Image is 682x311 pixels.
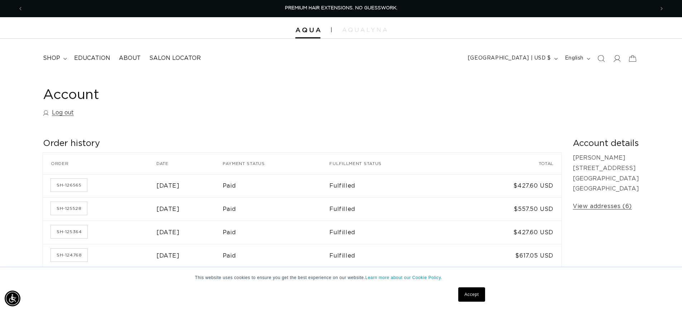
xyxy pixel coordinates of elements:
summary: Search [593,51,609,66]
td: $557.50 USD [458,197,561,221]
span: English [565,55,584,62]
button: English [561,52,593,65]
a: Log out [43,108,74,118]
button: [GEOGRAPHIC_DATA] | USD $ [464,52,561,65]
a: Order number SH-124768 [51,249,87,261]
span: About [119,55,141,62]
h1: Account [43,86,639,104]
td: Paid [223,197,330,221]
td: Fulfilled [329,174,458,198]
td: Fulfilled [329,244,458,267]
time: [DATE] [156,230,180,235]
td: Paid [223,221,330,244]
th: Date [156,153,223,174]
img: Aqua Hair Extensions [295,28,320,33]
h2: Account details [573,138,639,149]
time: [DATE] [156,253,180,259]
span: Education [74,55,110,62]
th: Total [458,153,561,174]
a: Order number SH-125528 [51,202,87,215]
td: $427.60 USD [458,221,561,244]
span: Salon Locator [149,55,201,62]
a: Salon Locator [145,50,205,66]
th: Order [43,153,156,174]
summary: shop [39,50,70,66]
a: About [115,50,145,66]
th: Fulfillment status [329,153,458,174]
a: Order number SH-125364 [51,225,87,238]
a: Education [70,50,115,66]
a: Learn more about our Cookie Policy. [365,275,442,280]
div: Accessibility Menu [5,291,20,306]
span: PREMIUM HAIR EXTENSIONS. NO GUESSWORK. [285,6,397,10]
td: Paid [223,174,330,198]
span: [GEOGRAPHIC_DATA] | USD $ [468,55,551,62]
a: View addresses (6) [573,201,632,212]
td: $427.60 USD [458,174,561,198]
time: [DATE] [156,206,180,212]
td: Fulfilled [329,197,458,221]
th: Payment status [223,153,330,174]
td: Paid [223,244,330,267]
p: This website uses cookies to ensure you get the best experience on our website. [195,274,487,281]
td: $617.05 USD [458,244,561,267]
h2: Order history [43,138,561,149]
a: Order number SH-126565 [51,179,87,192]
img: aqualyna.com [342,28,387,32]
time: [DATE] [156,183,180,189]
a: Accept [458,287,485,302]
td: Fulfilled [329,221,458,244]
span: shop [43,55,60,62]
button: Next announcement [654,2,669,15]
button: Previous announcement [13,2,28,15]
p: [PERSON_NAME] [STREET_ADDRESS] [GEOGRAPHIC_DATA] [GEOGRAPHIC_DATA] [573,153,639,194]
